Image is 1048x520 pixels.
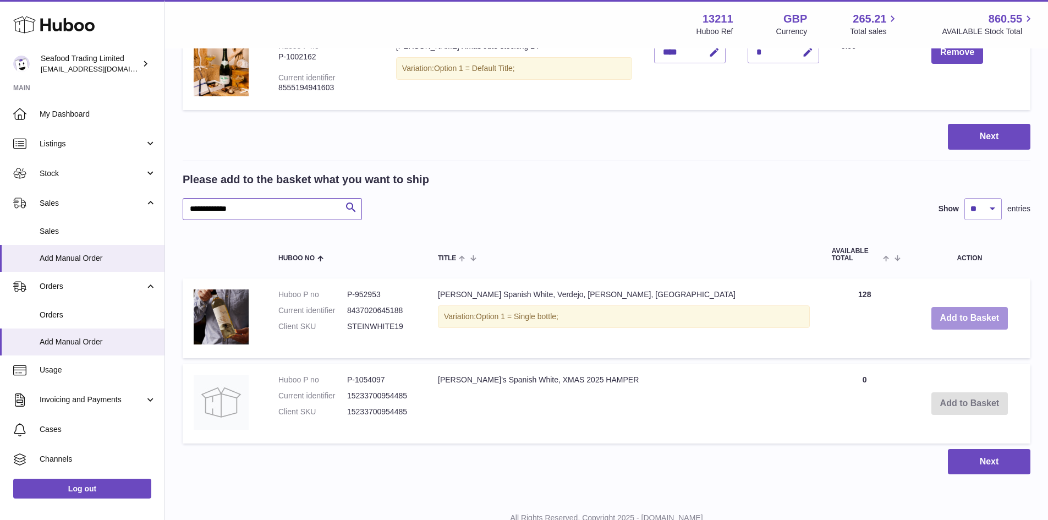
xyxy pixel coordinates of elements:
span: Orders [40,281,145,292]
span: AVAILABLE Total [832,248,881,262]
dd: STEINWHITE19 [347,321,416,332]
div: Currency [776,26,808,37]
span: 0.00 [841,42,856,51]
td: [PERSON_NAME]'s Spanish White, XMAS 2025 HAMPER [427,364,821,444]
span: Channels [40,454,156,464]
button: Add to Basket [931,307,1008,330]
dt: Client SKU [278,321,347,332]
span: Invoicing and Payments [40,395,145,405]
img: online@rickstein.com [13,56,30,72]
div: Huboo P no [278,42,319,51]
span: [EMAIL_ADDRESS][DOMAIN_NAME] [41,64,162,73]
strong: 13211 [703,12,733,26]
span: Orders [40,310,156,320]
span: Total sales [850,26,899,37]
dt: Current identifier [278,305,347,316]
div: P-1002162 [278,52,374,62]
span: entries [1007,204,1030,214]
dd: 15233700954485 [347,391,416,401]
span: Add Manual Order [40,253,156,264]
dt: Client SKU [278,407,347,417]
div: Seafood Trading Limited [41,53,140,74]
dd: P-1054097 [347,375,416,385]
div: 8555194941603 [278,83,374,93]
button: Next [948,449,1030,475]
dt: Current identifier [278,391,347,401]
span: 265.21 [853,12,886,26]
div: Variation: [438,305,810,328]
span: Sales [40,226,156,237]
div: Current identifier [278,73,336,82]
h2: Please add to the basket what you want to ship [183,172,429,187]
button: Remove [931,41,983,64]
span: Title [438,255,456,262]
dd: 15233700954485 [347,407,416,417]
span: Option 1 = Single bottle; [476,312,558,321]
a: Log out [13,479,151,499]
span: Listings [40,139,145,149]
span: Cases [40,424,156,435]
dd: P-952953 [347,289,416,300]
span: My Dashboard [40,109,156,119]
div: Variation: [396,57,632,80]
img: Rick's Spanish White, XMAS 2025 HAMPER [194,375,249,430]
td: 128 [821,278,909,358]
span: 860.55 [989,12,1022,26]
label: Show [939,204,959,214]
span: Option 1 = Default Title; [434,64,515,73]
td: [PERSON_NAME] Spanish White, Verdejo, [PERSON_NAME], [GEOGRAPHIC_DATA] [427,278,821,358]
img: Rick Stein's Spanish White, Verdejo, D.O Rueda, Spain [194,289,249,344]
button: Next [948,124,1030,150]
span: Usage [40,365,156,375]
dt: Huboo P no [278,289,347,300]
dd: 8437020645188 [347,305,416,316]
a: 265.21 Total sales [850,12,899,37]
div: Huboo Ref [696,26,733,37]
strong: GBP [783,12,807,26]
td: [PERSON_NAME] Xmas Jute stocking 24 [385,30,643,110]
span: Huboo no [278,255,315,262]
span: Add Manual Order [40,337,156,347]
a: 860.55 AVAILABLE Stock Total [942,12,1035,37]
span: Stock [40,168,145,179]
span: AVAILABLE Stock Total [942,26,1035,37]
img: Rick Stein Xmas Jute stocking 24 [194,41,249,96]
th: Action [909,237,1030,273]
td: 0 [821,364,909,444]
dt: Huboo P no [278,375,347,385]
span: Sales [40,198,145,209]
